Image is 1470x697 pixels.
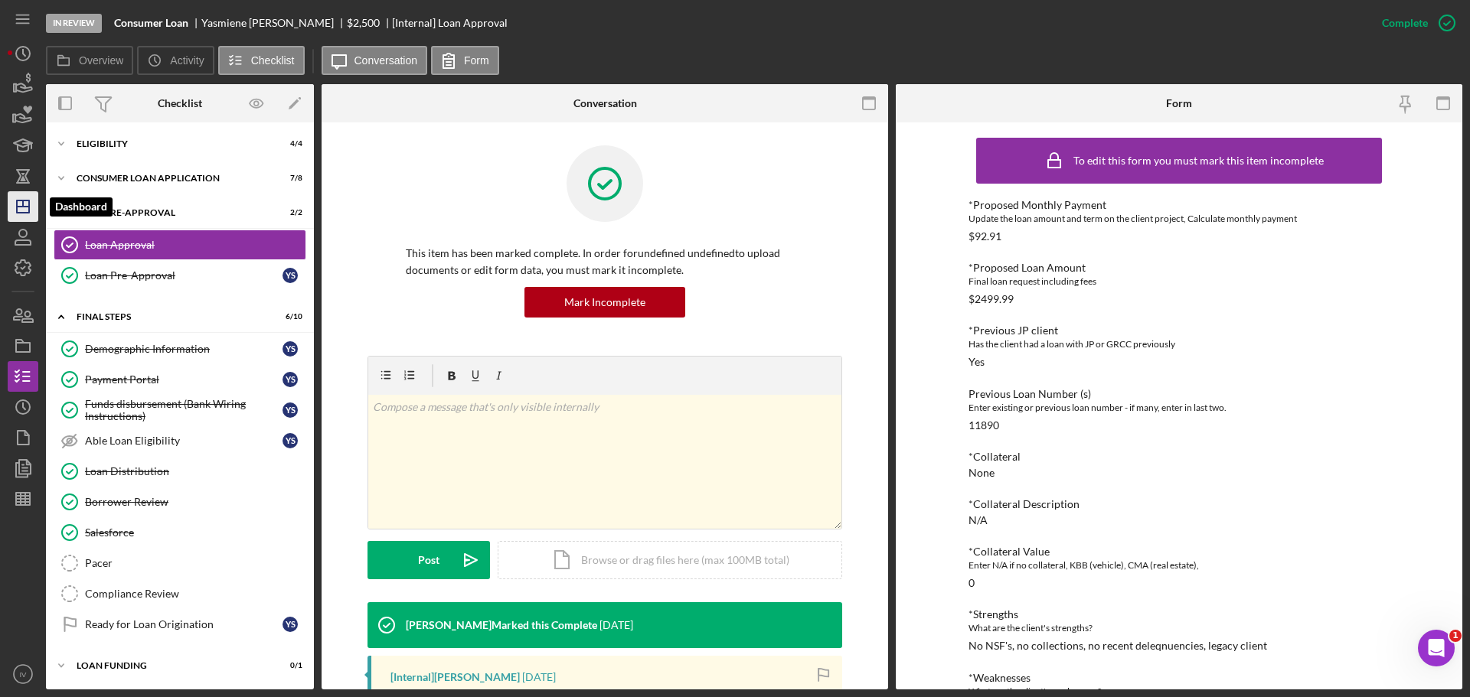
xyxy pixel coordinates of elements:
a: Compliance Review [54,578,306,609]
label: Activity [170,54,204,67]
label: Overview [79,54,123,67]
button: IV [8,659,38,689]
div: Post [418,541,439,579]
div: Loan Pre-Approval [85,269,283,282]
div: *Previous JP client [969,324,1390,337]
div: Mark Incomplete [564,287,645,318]
div: Consumer Loan Application [77,174,264,183]
a: Loan Distribution [54,456,306,487]
div: Conversation [573,97,637,109]
a: Ready for Loan OriginationYS [54,609,306,640]
div: Enter existing or previous loan number - if many, enter in last two. [969,400,1390,415]
div: Y S [283,402,298,418]
div: [Internal] [PERSON_NAME] [390,671,520,683]
a: Loan Approval [54,230,306,260]
div: To edit this form you must mark this item incomplete [1073,155,1324,167]
div: Yasmiene [PERSON_NAME] [201,17,347,29]
div: Form [1166,97,1192,109]
div: In Review [46,14,102,33]
div: Yes [969,356,985,368]
div: *Collateral [969,451,1390,463]
span: $2,500 [347,16,380,29]
button: Complete [1367,8,1462,38]
div: Funds disbursement (Bank Wiring Instructions) [85,398,283,422]
div: *Collateral Value [969,546,1390,558]
div: 11890 [969,419,999,432]
p: This item has been marked complete. In order for undefined undefined to upload documents or edit ... [406,245,804,279]
div: Y S [283,268,298,283]
label: Form [464,54,489,67]
iframe: Intercom live chat [1418,630,1455,666]
div: Loan Pre-Approval [77,208,264,217]
div: 0 / 1 [275,661,302,670]
div: Previous Loan Number (s) [969,388,1390,400]
time: 2025-09-24 14:48 [599,619,633,631]
div: Loan Approval [85,239,305,251]
a: Borrower Review [54,487,306,517]
b: Consumer Loan [114,17,188,29]
div: $92.91 [969,230,1001,243]
div: Payment Portal [85,373,283,386]
div: Eligibility [77,139,264,148]
div: Salesforce [85,526,305,539]
a: Pacer [54,548,306,578]
div: Update the loan amount and term on the client project, Calculate monthly payment [969,211,1390,226]
div: FINAL STEPS [77,312,264,321]
a: Salesforce [54,517,306,548]
div: *Proposed Monthly Payment [969,199,1390,211]
div: Compliance Review [85,588,305,600]
button: Form [431,46,499,75]
div: $2499.99 [969,293,1014,305]
button: Checklist [218,46,305,75]
label: Conversation [354,54,418,67]
div: Y S [283,617,298,632]
a: Demographic InformationYS [54,334,306,364]
div: 0 [969,577,975,589]
button: Post [367,541,490,579]
div: Final loan request including fees [969,274,1390,289]
div: Able Loan Eligibility [85,435,283,447]
div: [PERSON_NAME] Marked this Complete [406,619,597,631]
div: Complete [1382,8,1428,38]
a: Able Loan EligibilityYS [54,425,306,456]
div: Pacer [85,557,305,569]
div: 2 / 2 [275,208,302,217]
a: Funds disbursement (Bank Wiring Instructions)YS [54,395,306,425]
span: 1 [1449,630,1462,642]
div: Checklist [158,97,202,109]
div: Y S [283,341,298,357]
div: *Strengths [969,608,1390,620]
div: What are the client's strengths? [969,620,1390,636]
button: Activity [137,46,214,75]
div: 6 / 10 [275,312,302,321]
div: *Collateral Description [969,498,1390,510]
div: Y S [283,433,298,448]
div: Loan Distribution [85,465,305,477]
div: *Proposed Loan Amount [969,262,1390,274]
button: Conversation [322,46,428,75]
div: Loan Funding [77,661,264,670]
div: Enter N/A if no collateral, KBB (vehicle), CMA (real estate), [969,558,1390,573]
div: Demographic Information [85,343,283,355]
div: 7 / 8 [275,174,302,183]
a: Loan Pre-ApprovalYS [54,260,306,291]
div: Borrower Review [85,496,305,508]
div: Has the client had a loan with JP or GRCC previously [969,337,1390,352]
div: None [969,467,995,479]
text: IV [19,670,27,679]
div: *Weaknesses [969,672,1390,684]
label: Checklist [251,54,295,67]
a: Payment PortalYS [54,364,306,395]
div: Y S [283,372,298,387]
div: No NSF's, no collections, no recent deleqnuencies, legacy client [969,640,1267,652]
div: 4 / 4 [275,139,302,148]
button: Overview [46,46,133,75]
div: N/A [969,514,988,526]
div: [Internal] Loan Approval [392,17,508,29]
time: 2025-09-24 14:48 [522,671,556,683]
button: Mark Incomplete [524,287,685,318]
div: Ready for Loan Origination [85,618,283,630]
